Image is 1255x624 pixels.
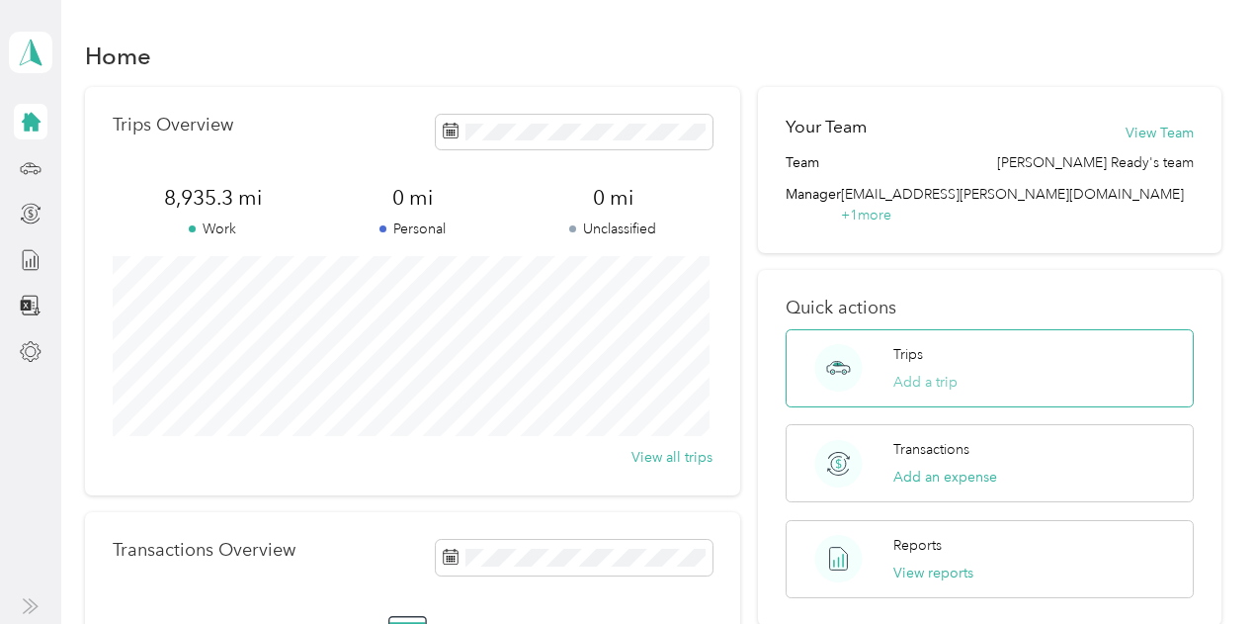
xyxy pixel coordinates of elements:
[893,563,973,583] button: View reports
[113,184,312,212] span: 8,935.3 mi
[1126,123,1194,143] button: View Team
[113,219,312,239] p: Work
[1144,513,1255,624] iframe: Everlance-gr Chat Button Frame
[893,535,942,556] p: Reports
[513,184,712,212] span: 0 mi
[786,115,867,139] h2: Your Team
[893,372,958,393] button: Add a trip
[513,219,712,239] p: Unclassified
[841,186,1184,203] span: [EMAIL_ADDRESS][PERSON_NAME][DOMAIN_NAME]
[841,207,891,223] span: + 1 more
[313,184,513,212] span: 0 mi
[997,152,1194,173] span: [PERSON_NAME] Ready's team
[631,447,712,468] button: View all trips
[786,298,1194,318] p: Quick actions
[786,152,819,173] span: Team
[893,439,969,460] p: Transactions
[893,467,997,488] button: Add an expense
[85,45,151,66] h1: Home
[786,184,841,225] span: Manager
[893,344,923,365] p: Trips
[113,115,233,135] p: Trips Overview
[113,540,295,561] p: Transactions Overview
[313,219,513,239] p: Personal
